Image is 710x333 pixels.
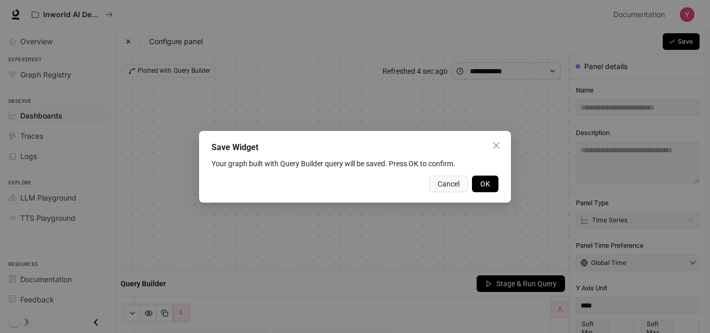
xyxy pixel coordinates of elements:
a: Overview [4,32,112,50]
a: LLM Playground [4,189,112,207]
button: User avatar [677,4,698,25]
span: OK [480,178,490,190]
span: Dark mode toggle [9,316,20,327]
div: Save Widget [212,141,498,154]
span: A [179,308,183,318]
button: Close drawer [84,312,108,333]
button: Cancel [429,176,468,192]
a: Documentation [4,270,112,288]
a: Logs [4,147,112,165]
button: Save [663,33,700,50]
span: close [492,141,501,150]
a: Graph Registry [4,65,112,84]
button: A [173,305,189,322]
span: Configure panel [140,36,203,47]
a: Traces [4,127,112,145]
button: OK [472,176,498,192]
span: Panel details [584,61,627,72]
span: Global Time [591,259,626,267]
span: Documentation [613,8,665,21]
article: Query Builder [121,278,166,289]
article: Your graph built with query will be saved. Press OK to confirm. [212,158,498,169]
article: Refreshed 4 sec ago [383,65,448,77]
span: Query Builder [280,159,323,168]
span: Stage & Run Query [496,278,557,289]
span: Dashboards [20,110,62,121]
span: Documentation [20,274,72,285]
span: LLM Playground [20,192,76,203]
a: Feedback [4,290,112,309]
span: Y Axis Unit [576,284,700,293]
span: Panel Time Preference [576,241,700,250]
span: Name [576,86,700,95]
span: TTS Playground [20,212,75,223]
span: Feedback [20,294,54,305]
span: down [690,260,696,266]
button: All workspaces [27,4,117,25]
span: Overview [20,36,52,47]
span: Save [678,37,693,46]
button: Global Timedown [576,255,700,271]
button: Close [491,140,502,151]
span: Traces [20,130,43,141]
img: User avatar [680,7,694,22]
span: Cancel [438,178,459,190]
span: Time Series [592,216,627,224]
span: Logs [20,151,37,162]
span: Query Builder [174,66,211,76]
button: Stage & Run Query [477,275,565,292]
span: Panel Type [576,198,700,208]
div: Plotted with [125,64,214,77]
a: Dashboards [4,106,112,125]
span: A [558,303,562,315]
span: Description [576,128,700,138]
button: A [551,301,568,317]
p: Inworld AI Demos [43,10,101,19]
a: TTS Playground [4,209,112,227]
span: Graph Registry [20,69,71,80]
a: Documentation [609,4,673,25]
